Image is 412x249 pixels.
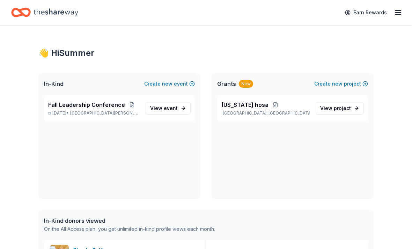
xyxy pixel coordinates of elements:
span: [GEOGRAPHIC_DATA][PERSON_NAME], [GEOGRAPHIC_DATA] [70,110,140,116]
a: View project [316,102,364,115]
span: View [320,104,351,112]
span: event [164,105,178,111]
div: On the All Access plan, you get unlimited in-kind profile views each month. [44,225,215,233]
span: project [334,105,351,111]
div: In-Kind donors viewed [44,217,215,225]
p: [GEOGRAPHIC_DATA], [GEOGRAPHIC_DATA] [221,110,310,116]
a: Home [11,4,78,21]
button: Createnewevent [144,80,195,88]
p: [DATE] • [48,110,140,116]
span: new [162,80,172,88]
span: [US_STATE] hosa [221,101,268,109]
a: Earn Rewards [341,6,391,19]
span: new [332,80,343,88]
button: Createnewproject [314,80,368,88]
span: In-Kind [44,80,64,88]
span: Fall Leadership Conference [48,101,125,109]
div: 👋 Hi Summer [38,47,374,59]
div: New [239,80,253,88]
span: View [150,104,178,112]
span: Grants [217,80,236,88]
a: View event [146,102,191,115]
